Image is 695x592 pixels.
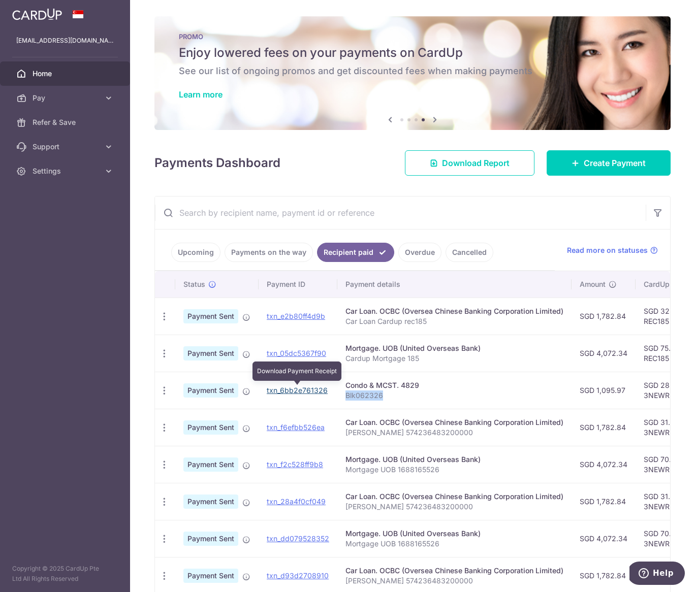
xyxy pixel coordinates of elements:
a: txn_f2c528ff9b8 [267,460,323,469]
span: Refer & Save [33,117,100,127]
a: txn_f6efbb526ea [267,423,325,432]
p: [PERSON_NAME] 574236483200000 [345,502,563,512]
div: Car Loan. OCBC (Oversea Chinese Banking Corporation Limited) [345,491,563,502]
a: Cancelled [446,243,493,262]
span: Payment Sent [183,420,238,435]
td: SGD 1,782.84 [572,298,636,335]
div: Condo & MCST. 4829 [345,380,563,390]
a: Create Payment [547,150,671,176]
div: Car Loan. OCBC (Oversea Chinese Banking Corporation Limited) [345,417,563,427]
a: txn_e2b80ff4d9b [267,312,325,320]
div: Download Payment Receipt [252,361,341,381]
span: CardUp fee [644,279,682,289]
span: Settings [33,166,100,176]
div: Car Loan. OCBC (Oversea Chinese Banking Corporation Limited) [345,306,563,316]
span: Status [183,279,205,289]
a: Learn more [179,89,223,100]
span: Create Payment [584,157,646,169]
a: Read more on statuses [567,245,658,255]
img: CardUp [12,8,62,20]
a: Download Report [405,150,534,176]
td: SGD 4,072.34 [572,335,636,372]
a: Upcoming [171,243,220,262]
p: [PERSON_NAME] 574236483200000 [345,576,563,586]
div: Mortgage. UOB (United Overseas Bank) [345,454,563,465]
a: txn_dd079528352 [267,534,329,543]
p: [PERSON_NAME] 574236483200000 [345,427,563,438]
td: SGD 4,072.34 [572,446,636,483]
p: [EMAIL_ADDRESS][DOMAIN_NAME] [16,36,114,46]
div: Car Loan. OCBC (Oversea Chinese Banking Corporation Limited) [345,566,563,576]
h6: See our list of ongoing promos and get discounted fees when making payments [179,65,646,77]
h4: Payments Dashboard [154,154,280,172]
span: Payment Sent [183,346,238,360]
span: Read more on statuses [567,245,648,255]
iframe: Opens a widget where you can find more information [629,562,685,587]
div: Mortgage. UOB (United Overseas Bank) [345,529,563,539]
td: SGD 1,782.84 [572,409,636,446]
td: SGD 4,072.34 [572,520,636,557]
th: Payment ID [259,271,337,298]
a: txn_05dc5367f90 [267,349,326,357]
span: Amount [580,279,606,289]
p: Car Loan Cardup rec185 [345,316,563,326]
td: SGD 1,782.84 [572,483,636,520]
span: Pay [33,93,100,103]
span: Payment Sent [183,569,238,583]
div: Mortgage. UOB (United Overseas Bank) [345,343,563,353]
a: txn_d93d2708910 [267,571,329,580]
th: Payment details [337,271,572,298]
span: Payment Sent [183,495,238,509]
a: Overdue [398,243,441,262]
a: txn_28a4f0cf049 [267,497,326,506]
span: Payment Sent [183,532,238,546]
p: Blk062326 [345,390,563,401]
a: txn_6bb2e761326 [267,386,328,394]
span: Payment Sent [183,383,238,398]
p: Mortgage UOB 1688165526 [345,539,563,549]
p: Mortgage UOB 1688165526 [345,465,563,475]
span: Support [33,142,100,152]
span: Payment Sent [183,457,238,472]
a: Payments on the way [225,243,313,262]
h5: Enjoy lowered fees on your payments on CardUp [179,45,646,61]
img: Latest Promos banner [154,16,671,130]
span: Payment Sent [183,309,238,323]
p: PROMO [179,32,646,41]
a: Recipient paid [317,243,394,262]
p: Cardup Mortgage 185 [345,353,563,364]
input: Search by recipient name, payment id or reference [155,196,646,229]
span: Download Report [442,157,510,169]
td: SGD 1,095.97 [572,372,636,409]
span: Home [33,69,100,79]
